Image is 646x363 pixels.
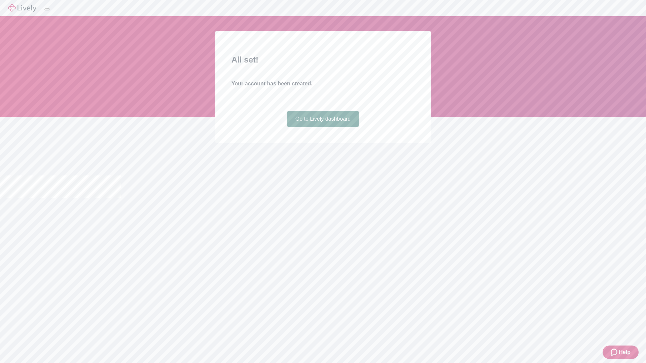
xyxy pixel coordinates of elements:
[231,80,415,88] h4: Your account has been created.
[603,346,639,359] button: Zendesk support iconHelp
[231,54,415,66] h2: All set!
[619,348,631,356] span: Help
[44,8,50,10] button: Log out
[8,4,36,12] img: Lively
[287,111,359,127] a: Go to Lively dashboard
[611,348,619,356] svg: Zendesk support icon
